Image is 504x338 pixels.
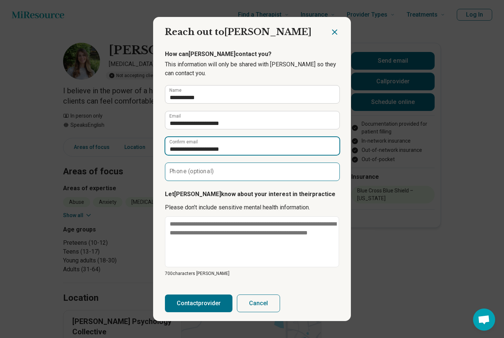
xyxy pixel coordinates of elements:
[165,50,339,59] p: How can [PERSON_NAME] contact you?
[169,140,198,144] label: Confirm email
[165,27,311,37] span: Reach out to [PERSON_NAME]
[165,203,339,212] p: Please don’t include sensitive mental health information.
[165,190,339,199] p: Let [PERSON_NAME] know about your interest in their practice
[165,60,339,78] p: This information will only be shared with [PERSON_NAME] so they can contact you.
[169,88,182,93] label: Name
[237,295,280,312] button: Cancel
[330,28,339,36] button: Close dialog
[165,270,339,277] p: 700 characters [PERSON_NAME]
[169,168,214,174] label: Phone (optional)
[165,295,232,312] button: Contactprovider
[169,114,181,118] label: Email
